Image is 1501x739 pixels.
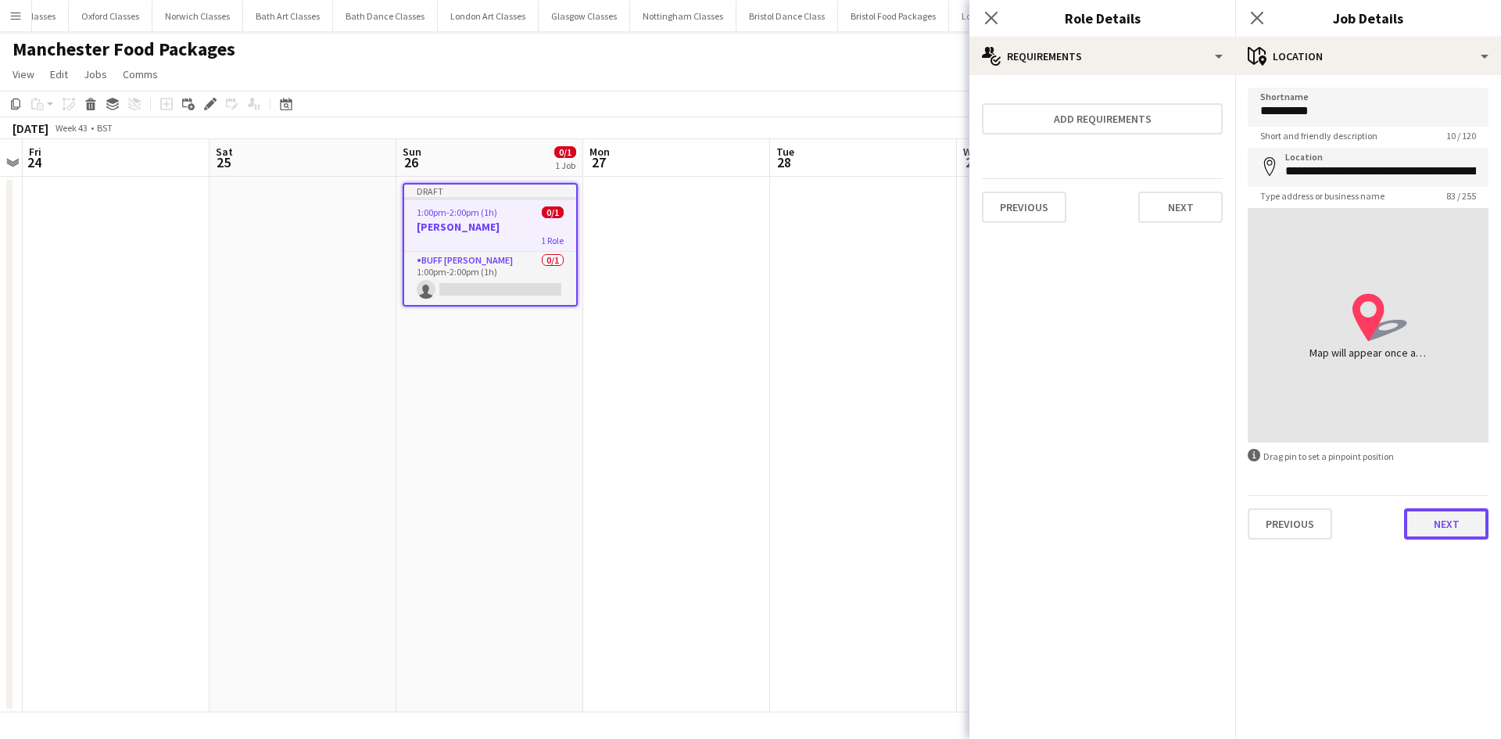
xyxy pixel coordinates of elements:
button: London Dance Classes [949,1,1065,31]
span: Short and friendly description [1248,130,1390,142]
span: Fri [29,145,41,159]
span: 29 [961,153,983,171]
button: Add requirements [982,103,1223,135]
a: Jobs [77,64,113,84]
span: 0/1 [554,146,576,158]
span: 0/1 [542,206,564,218]
span: 26 [400,153,421,171]
button: Bath Art Classes [243,1,333,31]
div: Draft [404,185,576,197]
span: 24 [27,153,41,171]
h1: Manchester Food Packages [13,38,235,61]
h3: Job Details [1235,8,1501,28]
span: 27 [587,153,610,171]
span: 83 / 255 [1434,190,1488,202]
a: View [6,64,41,84]
span: 10 / 120 [1434,130,1488,142]
div: [DATE] [13,120,48,136]
button: Bristol Dance Class [736,1,838,31]
span: Sat [216,145,233,159]
button: Glasgow Classes [539,1,630,31]
span: Comms [123,67,158,81]
div: Requirements [969,38,1235,75]
span: Jobs [84,67,107,81]
div: 1 Job [555,160,575,171]
button: Oxford Classes [69,1,152,31]
span: Tue [776,145,794,159]
span: Edit [50,67,68,81]
span: 1 Role [541,235,564,246]
app-card-role: Buff [PERSON_NAME]0/11:00pm-2:00pm (1h) [404,252,576,305]
h3: Role Details [969,8,1235,28]
span: 25 [213,153,233,171]
h3: [PERSON_NAME] [404,220,576,234]
button: Norwich Classes [152,1,243,31]
span: Wed [963,145,983,159]
div: BST [97,122,113,134]
button: Next [1404,508,1488,540]
button: Bath Dance Classes [333,1,438,31]
button: Bristol Food Packages [838,1,949,31]
button: Next [1138,192,1223,223]
span: View [13,67,34,81]
span: Sun [403,145,421,159]
div: Location [1235,38,1501,75]
button: London Art Classes [438,1,539,31]
a: Comms [116,64,164,84]
span: Type address or business name [1248,190,1397,202]
span: 28 [774,153,794,171]
span: Week 43 [52,122,91,134]
div: Map will appear once address has been added [1309,345,1427,361]
button: Previous [982,192,1066,223]
a: Edit [44,64,74,84]
div: Drag pin to set a pinpoint position [1248,449,1488,464]
app-job-card: Draft1:00pm-2:00pm (1h)0/1[PERSON_NAME]1 RoleBuff [PERSON_NAME]0/11:00pm-2:00pm (1h) [403,183,578,307]
span: Mon [589,145,610,159]
button: Previous [1248,508,1332,540]
button: Nottingham Classes [630,1,736,31]
span: 1:00pm-2:00pm (1h) [417,206,497,218]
